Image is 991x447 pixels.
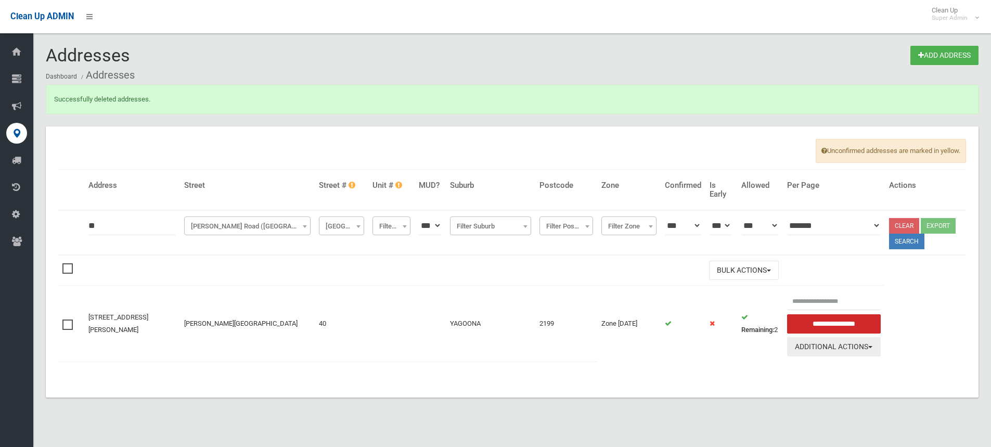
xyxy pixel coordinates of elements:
[597,286,661,362] td: Zone [DATE]
[180,286,315,362] td: [PERSON_NAME][GEOGRAPHIC_DATA]
[46,85,979,114] div: Successfully deleted addresses.
[46,45,130,66] span: Addresses
[601,181,657,190] h4: Zone
[450,181,531,190] h4: Suburb
[539,181,593,190] h4: Postcode
[737,286,783,362] td: 2
[79,66,135,85] li: Addresses
[539,216,593,235] span: Filter Postcode
[787,337,881,356] button: Additional Actions
[315,286,368,362] td: 40
[375,219,408,234] span: Filter Unit #
[926,6,978,22] span: Clean Up
[187,219,308,234] span: Smith Road (YAGOONA)
[889,181,962,190] h4: Actions
[88,313,148,334] a: [STREET_ADDRESS][PERSON_NAME]
[450,216,531,235] span: Filter Suburb
[46,73,77,80] a: Dashboard
[10,11,74,21] span: Clean Up ADMIN
[741,181,779,190] h4: Allowed
[741,326,774,334] strong: Remaining:
[932,14,968,22] small: Super Admin
[542,219,590,234] span: Filter Postcode
[604,219,654,234] span: Filter Zone
[535,286,597,362] td: 2199
[419,181,442,190] h4: MUD?
[184,216,311,235] span: Smith Road (YAGOONA)
[889,218,919,234] a: Clear
[453,219,529,234] span: Filter Suburb
[709,261,779,280] button: Bulk Actions
[372,216,410,235] span: Filter Unit #
[319,181,364,190] h4: Street #
[816,139,966,163] span: Unconfirmed addresses are marked in yellow.
[184,181,311,190] h4: Street
[889,234,924,249] button: Search
[446,286,535,362] td: YAGOONA
[787,181,881,190] h4: Per Page
[710,181,733,198] h4: Is Early
[910,46,979,65] a: Add Address
[665,181,701,190] h4: Confirmed
[601,216,657,235] span: Filter Zone
[321,219,362,234] span: Filter Street #
[319,216,364,235] span: Filter Street #
[88,181,176,190] h4: Address
[921,218,956,234] button: Export
[372,181,410,190] h4: Unit #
